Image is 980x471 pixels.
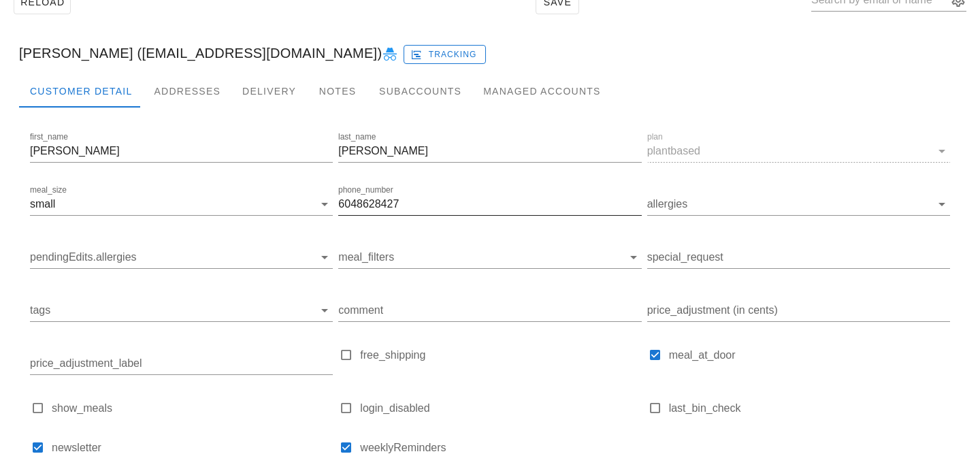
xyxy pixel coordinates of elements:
[413,48,477,61] span: Tracking
[30,299,333,321] div: tags
[360,402,641,415] label: login_disabled
[30,246,333,268] div: pendingEdits.allergies
[30,132,68,142] label: first_name
[30,198,55,210] div: small
[472,75,611,108] div: Managed Accounts
[647,132,663,142] label: plan
[8,31,972,75] div: [PERSON_NAME] ([EMAIL_ADDRESS][DOMAIN_NAME])
[19,75,143,108] div: Customer Detail
[404,42,486,64] a: Tracking
[647,140,950,162] div: planplantbased
[338,132,376,142] label: last_name
[647,193,950,215] div: allergies
[307,75,368,108] div: Notes
[52,402,333,415] label: show_meals
[338,185,393,195] label: phone_number
[368,75,472,108] div: Subaccounts
[404,45,486,64] button: Tracking
[30,193,333,215] div: meal_sizesmall
[143,75,231,108] div: Addresses
[360,441,641,455] label: weeklyReminders
[231,75,307,108] div: Delivery
[52,441,333,455] label: newsletter
[338,246,641,268] div: meal_filters
[669,402,950,415] label: last_bin_check
[360,348,641,362] label: free_shipping
[30,185,67,195] label: meal_size
[669,348,950,362] label: meal_at_door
